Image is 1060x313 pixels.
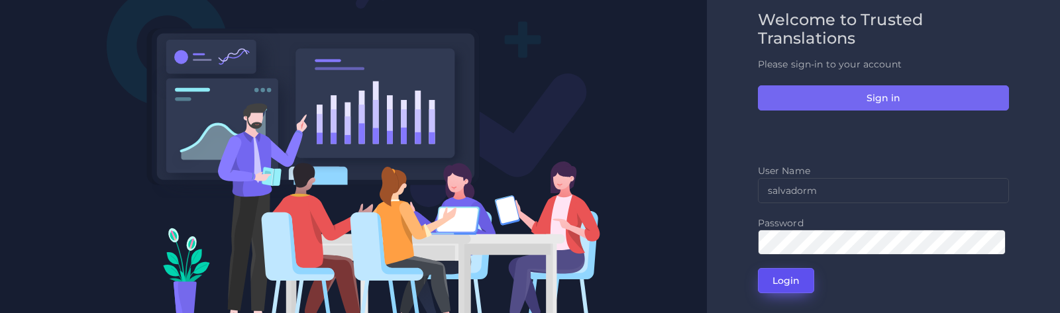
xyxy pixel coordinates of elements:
button: Sign in [758,85,1009,111]
form: User Name Password [758,164,1009,293]
h2: Welcome to Trusted Translations [758,11,1009,49]
p: Please sign-in to your account [758,58,1009,71]
input: Login [758,268,814,293]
